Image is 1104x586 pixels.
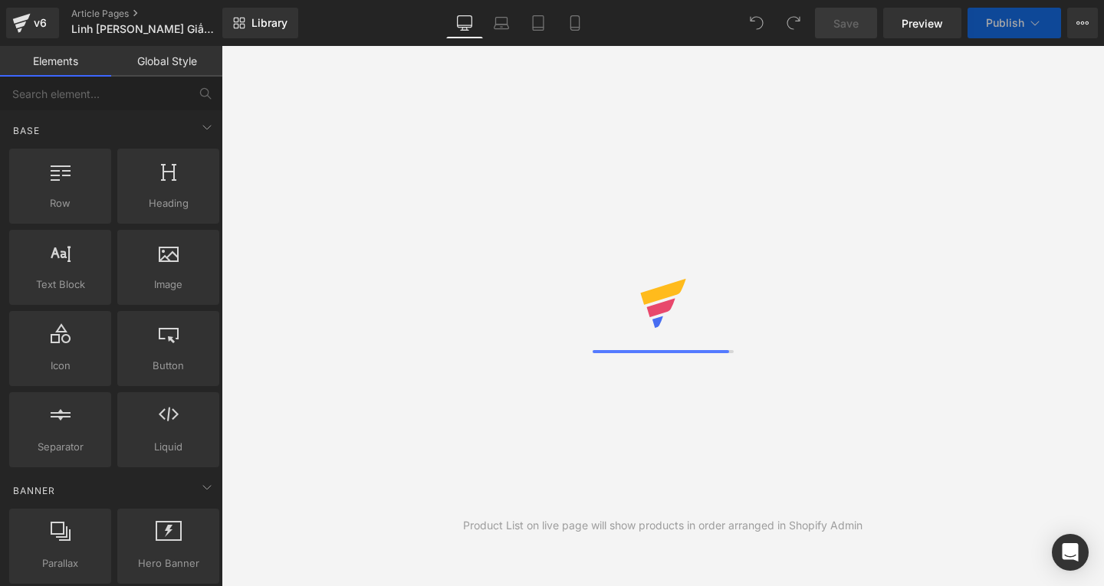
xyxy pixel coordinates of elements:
[6,8,59,38] a: v6
[71,23,219,35] span: Linh [PERSON_NAME] Giấc Ngủ Như Thế Nào? (+ Đọc Kết Quả Của Linh)
[463,517,863,534] div: Product List on live page will show products in order arranged in Shopify Admin
[557,8,593,38] a: Mobile
[14,439,107,455] span: Separator
[122,195,215,211] span: Heading
[222,8,298,38] a: New Library
[11,483,57,498] span: Banner
[483,8,520,38] a: Laptop
[122,277,215,293] span: Image
[14,195,107,211] span: Row
[14,358,107,374] span: Icon
[71,8,248,20] a: Article Pages
[902,15,943,31] span: Preview
[520,8,557,38] a: Tablet
[446,8,483,38] a: Desktop
[11,123,41,138] span: Base
[122,555,215,571] span: Hero Banner
[251,16,287,30] span: Library
[122,439,215,455] span: Liquid
[111,46,222,77] a: Global Style
[1067,8,1098,38] button: More
[14,277,107,293] span: Text Block
[122,358,215,374] span: Button
[833,15,859,31] span: Save
[14,555,107,571] span: Parallax
[741,8,772,38] button: Undo
[31,13,50,33] div: v6
[778,8,809,38] button: Redo
[968,8,1061,38] button: Publish
[986,17,1024,29] span: Publish
[1052,534,1089,571] div: Open Intercom Messenger
[883,8,961,38] a: Preview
